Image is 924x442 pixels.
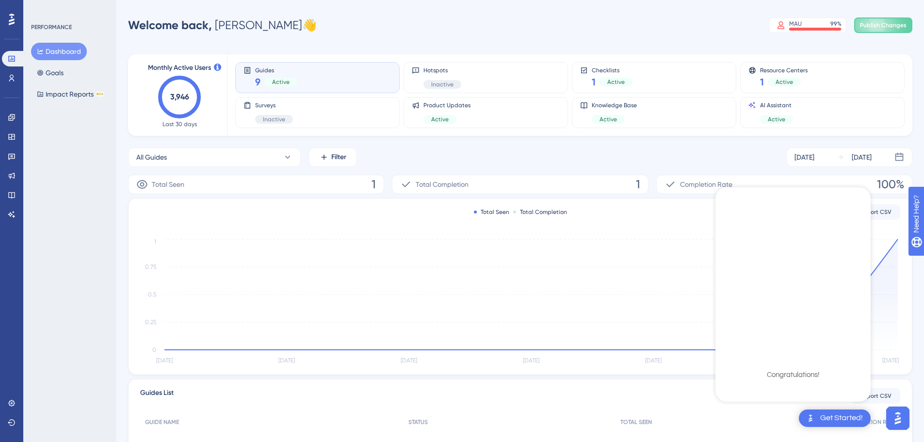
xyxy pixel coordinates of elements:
[416,179,469,190] span: Total Completion
[883,404,912,433] iframe: UserGuiding AI Assistant Launcher
[145,263,156,270] tspan: 0.75
[523,357,539,364] tspan: [DATE]
[156,357,173,364] tspan: [DATE]
[739,352,847,366] div: Checklist Completed
[308,147,357,167] button: Filter
[607,78,625,86] span: Active
[31,23,72,31] div: PERFORMANCE
[401,357,417,364] tspan: [DATE]
[794,151,814,163] div: [DATE]
[860,21,907,29] span: Publish Changes
[128,18,212,32] span: Welcome back,
[760,75,764,89] span: 1
[128,147,301,167] button: All Guides
[431,81,454,88] span: Inactive
[145,418,179,426] span: GUIDE NAME
[820,413,863,424] div: Get Started!
[154,238,156,245] tspan: 1
[272,78,290,86] span: Active
[31,43,87,60] button: Dashboard
[255,101,293,109] span: Surveys
[760,101,793,109] span: AI Assistant
[255,75,260,89] span: 9
[145,319,156,326] tspan: 0.25
[148,291,156,298] tspan: 0.5
[760,66,808,73] span: Resource Centers
[513,208,567,216] div: Total Completion
[592,66,632,73] span: Checklists
[767,370,819,380] div: Congratulations!
[715,187,871,402] div: Checklist Container
[152,346,156,353] tspan: 0
[861,208,892,216] span: Export CSV
[592,75,596,89] span: 1
[854,17,912,33] button: Publish Changes
[255,66,297,73] span: Guides
[431,115,449,123] span: Active
[799,409,871,427] div: Open Get Started! checklist
[715,187,871,399] div: checklist loading
[162,120,197,128] span: Last 30 days
[372,177,376,192] span: 1
[23,2,61,14] span: Need Help?
[592,101,637,109] span: Knowledge Base
[645,357,662,364] tspan: [DATE]
[170,92,189,101] text: 3,946
[852,388,900,404] button: Export CSV
[423,101,470,109] span: Product Updates
[877,177,904,192] span: 100%
[474,208,509,216] div: Total Seen
[830,20,842,28] div: 99 %
[152,179,184,190] span: Total Seen
[148,62,211,74] span: Monthly Active Users
[140,387,174,405] span: Guides List
[776,78,793,86] span: Active
[423,66,461,74] span: Hotspots
[600,115,617,123] span: Active
[128,17,317,33] div: [PERSON_NAME] 👋
[845,418,895,426] span: COMPLETION RATE
[861,392,892,400] span: Export CSV
[278,357,295,364] tspan: [DATE]
[96,92,104,97] div: BETA
[852,151,872,163] div: [DATE]
[31,64,69,82] button: Goals
[31,85,110,103] button: Impact ReportsBETA
[263,115,285,123] span: Inactive
[789,20,802,28] div: MAU
[768,115,785,123] span: Active
[882,357,899,364] tspan: [DATE]
[852,204,900,220] button: Export CSV
[136,151,167,163] span: All Guides
[805,412,816,424] img: launcher-image-alternative-text
[680,179,732,190] span: Completion Rate
[620,418,652,426] span: TOTAL SEEN
[408,418,428,426] span: STATUS
[331,151,346,163] span: Filter
[636,177,640,192] span: 1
